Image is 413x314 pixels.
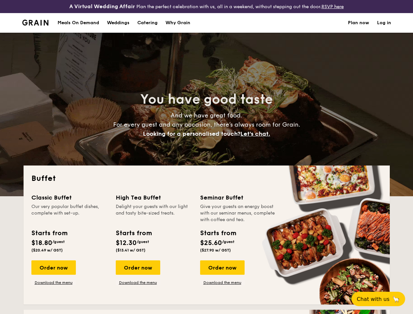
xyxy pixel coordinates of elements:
[116,260,160,275] div: Order now
[377,13,391,33] a: Log in
[357,296,389,302] span: Chat with us
[116,228,151,238] div: Starts from
[116,248,146,253] span: ($13.41 w/ GST)
[140,92,273,107] span: You have good taste
[321,4,344,9] a: RSVP here
[31,260,76,275] div: Order now
[222,239,234,244] span: /guest
[31,228,67,238] div: Starts from
[200,203,277,223] div: Give your guests an energy boost with our seminar menus, complete with coffee and tea.
[200,280,245,285] a: Download the menu
[116,203,192,223] div: Delight your guests with our light and tasty bite-sized treats.
[58,13,99,33] div: Meals On Demand
[107,13,129,33] div: Weddings
[31,203,108,223] div: Our very popular buffet dishes, complete with set-up.
[240,130,270,137] span: Let's chat.
[22,20,49,26] img: Grain
[116,193,192,202] div: High Tea Buffet
[69,3,344,10] div: Plan the perfect celebration with us, all in a weekend, without stepping out the door.
[200,228,236,238] div: Starts from
[116,239,137,247] span: $12.30
[133,13,162,33] a: Catering
[113,112,300,137] span: And we have great food. For every guest and any occasion, there’s always room for Grain.
[103,13,133,33] a: Weddings
[392,295,400,303] span: 🦙
[54,13,103,33] a: Meals On Demand
[165,13,190,33] div: Why Grain
[31,248,63,253] span: ($20.49 w/ GST)
[69,3,135,10] h4: A Virtual Wedding Affair
[137,239,149,244] span: /guest
[52,239,65,244] span: /guest
[143,130,240,137] span: Looking for a personalised touch?
[200,193,277,202] div: Seminar Buffet
[200,248,231,253] span: ($27.90 w/ GST)
[200,260,245,275] div: Order now
[162,13,194,33] a: Why Grain
[22,20,49,26] a: Logotype
[31,173,382,184] h2: Buffet
[31,280,76,285] a: Download the menu
[352,292,405,306] button: Chat with us🦙
[200,239,222,247] span: $25.60
[31,193,108,202] div: Classic Buffet
[137,13,158,33] h1: Catering
[31,239,52,247] span: $18.80
[348,13,369,33] a: Plan now
[116,280,160,285] a: Download the menu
